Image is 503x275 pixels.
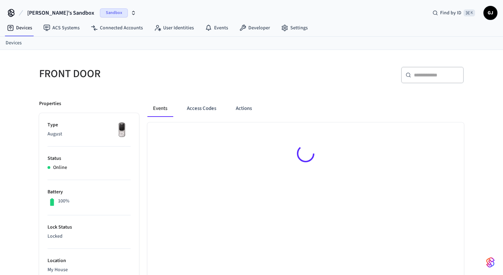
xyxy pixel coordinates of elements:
[39,100,61,107] p: Properties
[147,100,173,117] button: Events
[199,22,234,34] a: Events
[6,39,22,47] a: Devices
[48,188,131,196] p: Battery
[230,100,257,117] button: Actions
[464,9,475,16] span: ⌘ K
[85,22,148,34] a: Connected Accounts
[113,121,131,139] img: Yale Assure Touchscreen Wifi Smart Lock, Satin Nickel, Front
[1,22,38,34] a: Devices
[39,67,247,81] h5: FRONT DOOR
[48,121,131,129] p: Type
[48,224,131,231] p: Lock Status
[48,131,131,138] p: August
[484,7,497,19] span: GJ
[440,9,461,16] span: Find by ID
[100,8,128,17] span: Sandbox
[48,233,131,240] p: Locked
[147,100,464,117] div: ant example
[48,266,131,274] p: My House
[483,6,497,20] button: GJ
[148,22,199,34] a: User Identities
[276,22,313,34] a: Settings
[48,257,131,265] p: Location
[234,22,276,34] a: Developer
[48,155,131,162] p: Status
[38,22,85,34] a: ACS Systems
[58,198,70,205] p: 100%
[27,9,94,17] span: [PERSON_NAME]'s Sandbox
[53,164,67,171] p: Online
[427,7,481,19] div: Find by ID⌘ K
[181,100,222,117] button: Access Codes
[486,257,495,268] img: SeamLogoGradient.69752ec5.svg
